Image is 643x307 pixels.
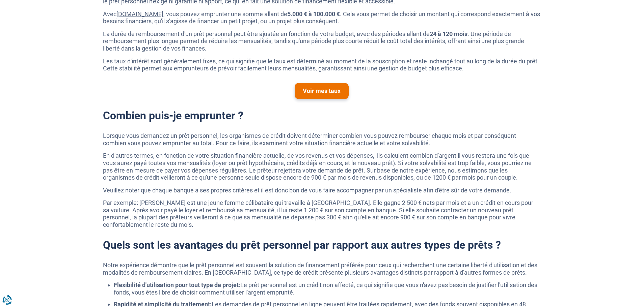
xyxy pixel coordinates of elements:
a: [DOMAIN_NAME] [116,10,163,18]
p: Les taux d'intérêt sont généralement fixes, ce qui signifie que le taux est déterminé au moment d... [103,58,540,72]
p: Veuillez noter que chaque banque a ses propres critères et il est donc bon de vous faire accompag... [103,187,540,194]
p: La durée de remboursement d'un prêt personnel peut être ajustée en fonction de votre budget, avec... [103,30,540,52]
p: Par exemple: [PERSON_NAME] est une jeune femme célibataire qui travaille à [GEOGRAPHIC_DATA]. Ell... [103,199,540,228]
p: Notre expérience démontre que le prêt personnel est souvent la solution de financement préférée p... [103,262,540,276]
strong: 24 à 120 mois [430,30,467,37]
strong: Flexibilité d'utilisation pour tout type de projet: [114,281,240,288]
h2: Combien puis-je emprunter ? [103,109,540,122]
strong: 5.000 € à 100.000 € [287,10,340,18]
li: Le prêt personnel est un crédit non affecté, ce qui signifie que vous n'avez pas besoin de justif... [114,281,540,296]
p: En d'autres termes, en fonction de votre situation financière actuelle, de vos revenus et vos dép... [103,152,540,181]
a: Voir mes taux [295,83,349,99]
p: Lorsque vous demandez un prêt personnel, les organismes de crédit doivent déterminer combien vous... [103,132,540,147]
h2: Quels sont les avantages du prêt personnel par rapport aux autres types de prêts ? [103,239,540,251]
p: Avec , vous pouvez emprunter une somme allant de . Cela vous permet de choisir un montant qui cor... [103,10,540,25]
